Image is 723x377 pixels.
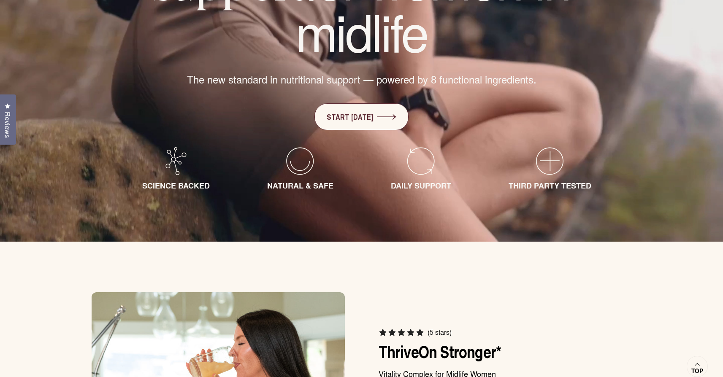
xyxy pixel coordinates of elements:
[267,180,333,191] span: NATURAL & SAFE
[428,328,452,337] span: (5 stars)
[509,180,591,191] span: THIRD PARTY TESTED
[379,339,501,364] a: ThriveOn Stronger*
[142,180,210,191] span: SCIENCE BACKED
[187,72,536,86] span: The new standard in nutritional support — powered by 8 functional ingredients.
[391,180,451,191] span: DAILY SUPPORT
[2,112,13,138] span: Reviews
[379,339,501,364] span: ThriveOn Stronger*
[691,367,703,375] span: Top
[314,103,409,130] a: START [DATE]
